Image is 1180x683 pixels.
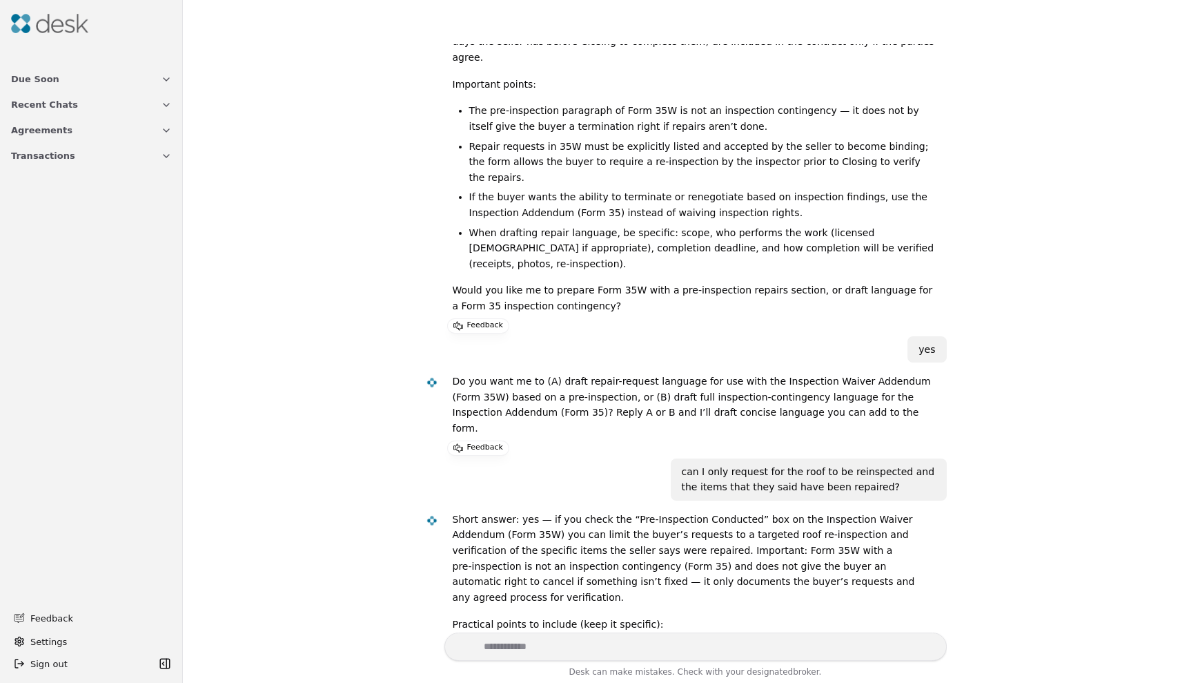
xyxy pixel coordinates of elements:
[469,189,936,220] li: If the buyer wants the ability to terminate or renegotiate based on inspection findings, use the ...
[30,657,68,671] span: Sign out
[469,103,936,134] li: The pre‑inspection paragraph of Form 35W is not an inspection contingency — it does not by itself...
[30,635,67,649] span: Settings
[6,606,172,631] button: Feedback
[3,66,180,92] button: Due Soon
[469,225,936,272] li: When drafting repair language, be specific: scope, who performs the work (licensed [DEMOGRAPHIC_D...
[8,653,155,675] button: Sign out
[426,377,437,389] img: Desk
[453,374,936,436] p: Do you want me to (A) draft repair-request language for use with the Inspection Waiver Addendum (...
[453,512,936,606] p: Short answer: yes — if you check the “Pre‑Inspection Conducted” box on the Inspection Waiver Adde...
[444,665,947,683] div: Desk can make mistakes. Check with your broker.
[453,282,936,314] p: Would you like me to prepare Form 35W with a pre‑inspection repairs section, or draft language fo...
[453,77,936,93] p: Important points:
[467,319,503,333] p: Feedback
[747,667,793,677] span: designated
[11,14,88,33] img: Desk
[3,92,180,117] button: Recent Chats
[467,441,503,455] p: Feedback
[3,117,180,143] button: Agreements
[3,143,180,169] button: Transactions
[30,611,164,626] span: Feedback
[426,514,437,526] img: Desk
[918,342,935,358] div: yes
[11,148,75,163] span: Transactions
[11,97,78,112] span: Recent Chats
[682,464,936,495] div: can I only request for the roof to be reinspected and the items that they said have been repaired?
[11,123,72,137] span: Agreements
[453,617,936,633] p: Practical points to include (keep it specific):
[469,139,936,186] li: Repair requests in 35W must be explicitly listed and accepted by the seller to become binding; th...
[11,72,59,86] span: Due Soon
[8,631,175,653] button: Settings
[444,633,947,661] textarea: Write your prompt here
